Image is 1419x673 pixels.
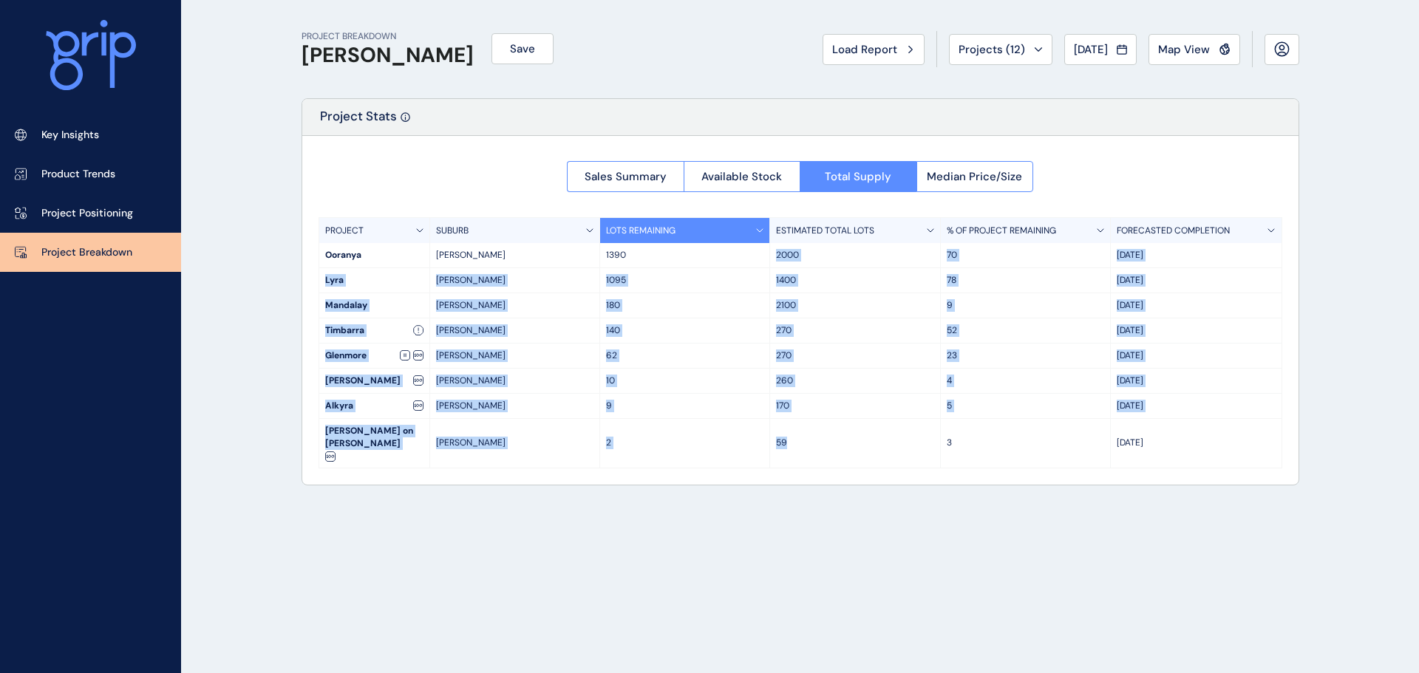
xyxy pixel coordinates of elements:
[800,161,916,192] button: Total Supply
[302,43,474,68] h1: [PERSON_NAME]
[319,318,429,343] div: Timbarra
[436,274,593,287] p: [PERSON_NAME]
[947,349,1104,362] p: 23
[1117,225,1230,237] p: FORECASTED COMPLETION
[684,161,800,192] button: Available Stock
[436,299,593,312] p: [PERSON_NAME]
[436,400,593,412] p: [PERSON_NAME]
[436,225,469,237] p: SUBURB
[585,169,667,184] span: Sales Summary
[776,324,933,337] p: 270
[41,128,99,143] p: Key Insights
[776,249,933,262] p: 2000
[1074,42,1108,57] span: [DATE]
[606,274,763,287] p: 1095
[959,42,1025,57] span: Projects ( 12 )
[606,225,676,237] p: LOTS REMAINING
[776,375,933,387] p: 260
[41,245,132,260] p: Project Breakdown
[320,108,397,135] p: Project Stats
[1117,274,1275,287] p: [DATE]
[701,169,782,184] span: Available Stock
[947,400,1104,412] p: 5
[1117,249,1275,262] p: [DATE]
[302,30,474,43] p: PROJECT BREAKDOWN
[319,243,429,267] div: Ooranya
[1117,324,1275,337] p: [DATE]
[606,437,763,449] p: 2
[319,344,429,368] div: Glenmore
[436,437,593,449] p: [PERSON_NAME]
[510,41,535,56] span: Save
[319,369,429,393] div: [PERSON_NAME]
[776,400,933,412] p: 170
[436,349,593,362] p: [PERSON_NAME]
[606,375,763,387] p: 10
[1117,400,1275,412] p: [DATE]
[776,349,933,362] p: 270
[947,249,1104,262] p: 70
[825,169,891,184] span: Total Supply
[319,419,429,468] div: [PERSON_NAME] on [PERSON_NAME]
[947,299,1104,312] p: 9
[776,299,933,312] p: 2100
[947,324,1104,337] p: 52
[832,42,897,57] span: Load Report
[949,34,1052,65] button: Projects (12)
[776,274,933,287] p: 1400
[776,437,933,449] p: 59
[1117,299,1275,312] p: [DATE]
[1117,349,1275,362] p: [DATE]
[606,299,763,312] p: 180
[319,268,429,293] div: Lyra
[319,394,429,418] div: Alkyra
[1117,437,1275,449] p: [DATE]
[823,34,925,65] button: Load Report
[436,375,593,387] p: [PERSON_NAME]
[436,324,593,337] p: [PERSON_NAME]
[916,161,1034,192] button: Median Price/Size
[491,33,554,64] button: Save
[927,169,1022,184] span: Median Price/Size
[41,167,115,182] p: Product Trends
[947,274,1104,287] p: 78
[776,225,874,237] p: ESTIMATED TOTAL LOTS
[1158,42,1210,57] span: Map View
[606,249,763,262] p: 1390
[319,293,429,318] div: Mandalay
[41,206,133,221] p: Project Positioning
[1117,375,1275,387] p: [DATE]
[1149,34,1240,65] button: Map View
[1064,34,1137,65] button: [DATE]
[947,375,1104,387] p: 4
[606,349,763,362] p: 62
[325,225,364,237] p: PROJECT
[947,437,1104,449] p: 3
[567,161,684,192] button: Sales Summary
[606,324,763,337] p: 140
[436,249,593,262] p: [PERSON_NAME]
[947,225,1056,237] p: % OF PROJECT REMAINING
[606,400,763,412] p: 9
